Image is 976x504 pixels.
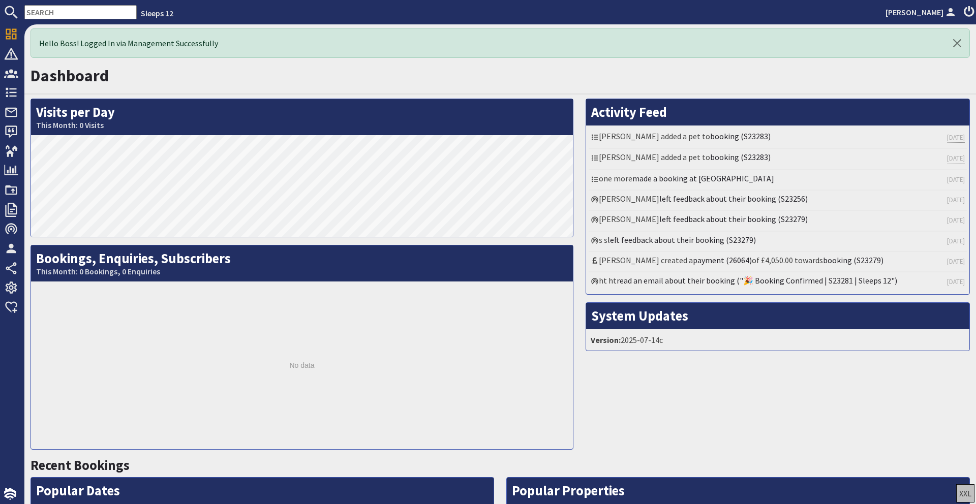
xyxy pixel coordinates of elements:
a: [DATE] [947,133,965,143]
li: [PERSON_NAME] added a pet to [589,128,967,149]
a: booking (S23283) [710,131,771,141]
a: Activity Feed [591,104,667,120]
a: System Updates [591,307,688,324]
a: booking (S23279) [823,255,883,265]
a: Dashboard [30,66,109,86]
a: Sleeps 12 [141,8,173,18]
h2: Bookings, Enquiries, Subscribers [31,245,573,281]
a: left feedback about their booking (S23279) [607,235,756,245]
a: [PERSON_NAME] [886,6,958,18]
li: ht ht [589,272,967,292]
small: This Month: 0 Visits [36,120,568,130]
input: SEARCH [24,5,137,19]
li: one more [589,170,967,191]
div: No data [31,281,573,449]
div: Hello Boss! Logged In via Management Successfully [30,28,970,58]
a: [DATE] [947,175,965,184]
div: XXL [959,487,971,499]
a: [DATE] [947,195,965,205]
a: left feedback about their booking (S23256) [659,194,808,204]
li: 2025-07-14c [589,332,967,348]
li: s s [589,232,967,252]
h2: Popular Properties [507,478,969,504]
a: [DATE] [947,236,965,246]
a: read an email about their booking ("🎉 Booking Confirmed | S23281 | Sleeps 12") [617,275,897,286]
a: payment (26064) [693,255,752,265]
li: [PERSON_NAME] [589,211,967,231]
a: left feedback about their booking (S23279) [659,214,808,224]
a: [DATE] [947,257,965,266]
a: made a booking at [GEOGRAPHIC_DATA] [632,173,774,183]
small: This Month: 0 Bookings, 0 Enquiries [36,267,568,276]
h2: Visits per Day [31,99,573,135]
a: [DATE] [947,215,965,225]
li: [PERSON_NAME] created a of £4,050.00 towards [589,252,967,272]
img: staytech_i_w-64f4e8e9ee0a9c174fd5317b4b171b261742d2d393467e5bdba4413f4f884c10.svg [4,488,16,500]
a: [DATE] [947,277,965,287]
strong: Version: [591,335,621,345]
h2: Popular Dates [31,478,494,504]
a: Recent Bookings [30,457,130,474]
a: booking (S23283) [710,152,771,162]
a: [DATE] [947,153,965,164]
li: [PERSON_NAME] [589,191,967,211]
li: [PERSON_NAME] added a pet to [589,149,967,170]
